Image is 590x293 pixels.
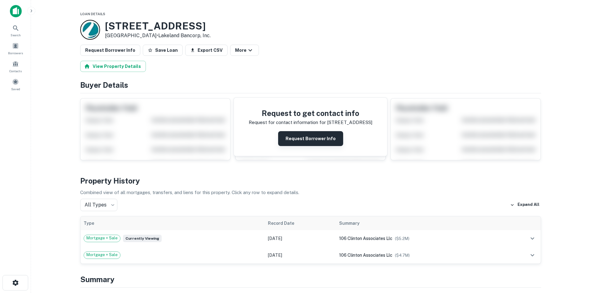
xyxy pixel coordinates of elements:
[80,189,541,196] p: Combined view of all mortgages, transfers, and liens for this property. Click any row to expand d...
[185,45,228,56] button: Export CSV
[81,216,265,230] th: Type
[230,45,259,56] button: More
[336,216,504,230] th: Summary
[327,119,372,126] p: [STREET_ADDRESS]
[80,45,140,56] button: Request Borrower Info
[339,236,392,241] span: 106 clinton associates llc
[527,250,538,260] button: expand row
[80,61,146,72] button: View Property Details
[8,51,23,55] span: Borrowers
[395,236,409,241] span: ($ 5.2M )
[9,69,22,73] span: Contacts
[2,22,29,39] a: Search
[265,230,336,247] td: [DATE]
[2,58,29,75] a: Contacts
[158,33,211,38] a: Lakeland Bancorp, Inc.
[105,20,211,32] h3: [STREET_ADDRESS]
[509,200,541,210] button: Expand All
[84,235,120,241] span: Mortgage + Sale
[559,243,590,273] iframe: Chat Widget
[80,274,541,285] h4: Summary
[143,45,183,56] button: Save Loan
[249,108,372,119] h4: Request to get contact info
[80,199,117,211] div: All Types
[527,233,538,244] button: expand row
[265,247,336,264] td: [DATE]
[80,79,541,91] h4: Buyer Details
[11,33,21,38] span: Search
[395,253,410,258] span: ($ 4.7M )
[80,12,105,16] span: Loan Details
[339,253,392,258] span: 106 clinton associates llc
[2,40,29,57] a: Borrowers
[265,216,336,230] th: Record Date
[249,119,326,126] p: Request for contact information for
[2,76,29,93] a: Saved
[10,5,22,17] img: capitalize-icon.png
[123,235,162,242] span: Currently viewing
[105,32,211,39] p: [GEOGRAPHIC_DATA] •
[11,87,20,91] span: Saved
[278,131,343,146] button: Request Borrower Info
[80,175,541,186] h4: Property History
[84,252,120,258] span: Mortgage + Sale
